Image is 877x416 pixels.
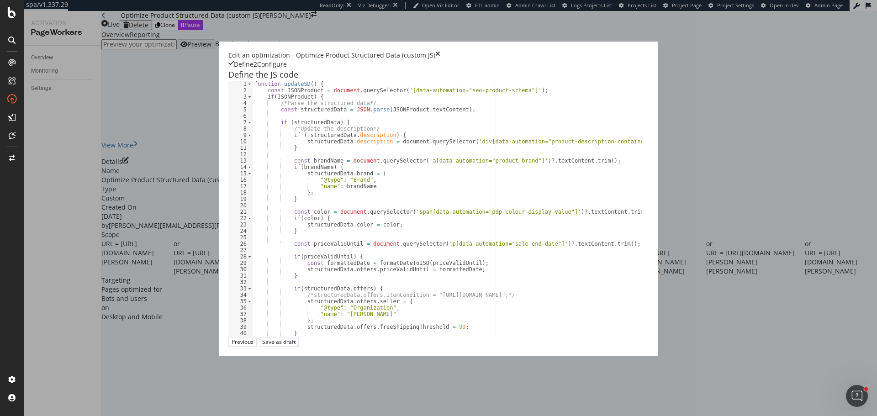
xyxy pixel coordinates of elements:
[228,69,649,81] div: Define the JS code
[435,51,440,60] div: times
[228,215,253,221] div: 22
[228,260,253,266] div: 29
[228,51,435,60] div: Edit an optimization - Optimize Product Structured Data (custom JS)
[228,132,253,138] div: 9
[247,119,252,126] span: Toggle code folding, rows 7 through 58
[228,221,253,228] div: 23
[228,87,253,94] div: 2
[228,279,253,285] div: 32
[228,126,253,132] div: 8
[228,337,253,343] div: 41
[234,60,254,69] div: Define
[262,338,296,346] div: Save as draft
[247,81,252,87] span: Toggle code folding, rows 1 through 65
[228,94,253,100] div: 3
[232,338,254,346] div: Previous
[247,94,252,100] span: Toggle code folding, rows 3 through 61
[247,298,252,305] span: Toggle code folding, rows 35 through 38
[228,196,253,202] div: 19
[228,241,253,247] div: 26
[228,145,253,151] div: 11
[247,215,252,221] span: Toggle code folding, rows 22 through 24
[228,81,253,87] div: 1
[228,292,253,298] div: 34
[228,202,253,209] div: 20
[257,60,287,69] div: Configure
[219,42,658,356] div: modal
[228,311,253,317] div: 37
[228,151,253,158] div: 12
[228,113,253,119] div: 6
[228,119,253,126] div: 7
[846,385,868,407] iframe: Intercom live chat
[228,305,253,311] div: 36
[247,164,252,170] span: Toggle code folding, rows 14 through 19
[228,273,253,279] div: 31
[228,337,257,347] button: Previous
[228,317,253,324] div: 38
[247,132,252,138] span: Toggle code folding, rows 9 through 11
[228,266,253,273] div: 30
[228,228,253,234] div: 24
[228,100,253,106] div: 4
[228,324,253,330] div: 39
[228,164,253,170] div: 14
[254,60,257,69] div: 2
[228,158,253,164] div: 13
[228,298,253,305] div: 35
[228,330,253,337] div: 40
[228,247,253,253] div: 27
[247,170,252,177] span: Toggle code folding, rows 15 through 18
[228,285,253,292] div: 33
[228,209,253,215] div: 21
[259,337,299,347] button: Save as draft
[228,106,253,113] div: 5
[247,253,252,260] span: Toggle code folding, rows 28 through 31
[247,285,252,292] span: Toggle code folding, rows 33 through 40
[228,177,253,183] div: 16
[228,253,253,260] div: 28
[228,234,253,241] div: 25
[228,183,253,190] div: 17
[228,138,253,145] div: 10
[228,170,253,177] div: 15
[228,190,253,196] div: 18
